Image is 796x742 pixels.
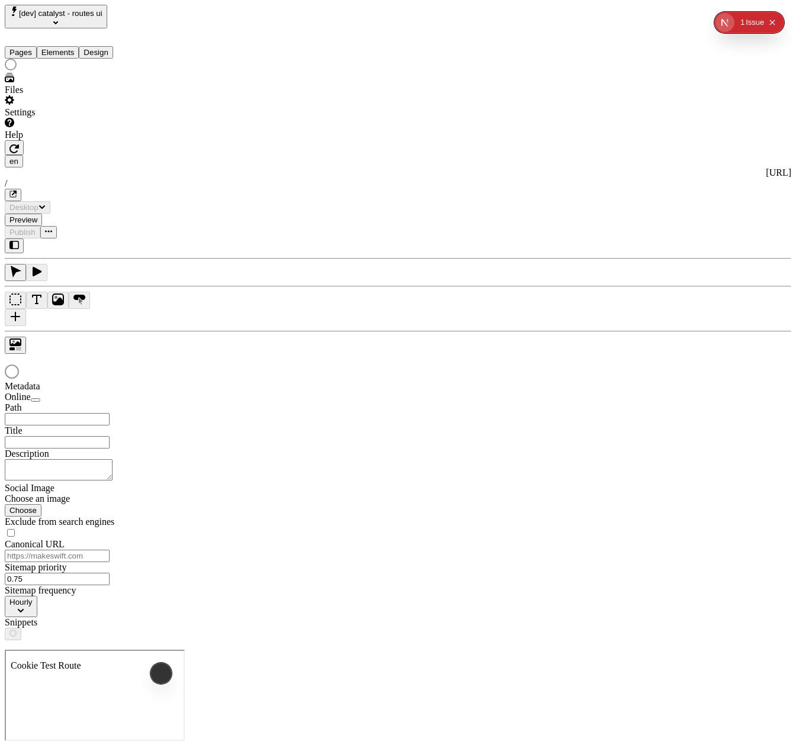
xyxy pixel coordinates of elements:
input: https://makeswift.com [5,550,110,562]
button: Open locale picker [5,155,23,167]
span: Path [5,402,21,412]
div: Snippets [5,617,147,628]
button: Elements [37,46,79,59]
span: Description [5,449,49,459]
span: Sitemap frequency [5,585,76,595]
div: / [5,178,791,189]
span: Preview [9,215,37,224]
div: Help [5,130,147,140]
div: Metadata [5,381,147,392]
button: Image [47,292,69,309]
span: Publish [9,228,36,237]
span: Exclude from search engines [5,517,114,527]
button: Pages [5,46,37,59]
button: Button [69,292,90,309]
div: Choose an image [5,493,147,504]
span: Hourly [9,598,33,606]
button: Text [26,292,47,309]
span: [dev] catalyst - routes ui [19,9,102,18]
span: en [9,157,18,166]
div: Files [5,85,147,95]
button: Select site [5,5,107,28]
div: Settings [5,107,147,118]
span: Online [5,392,31,402]
span: Title [5,425,23,435]
button: Desktop [5,201,50,214]
div: [URL] [5,167,791,178]
button: Choose [5,504,41,517]
span: Canonical URL [5,539,65,549]
button: Preview [5,214,42,226]
button: Hourly [5,596,37,617]
span: Desktop [9,203,38,212]
button: Publish [5,226,40,238]
span: Social Image [5,483,54,493]
span: Sitemap priority [5,562,66,572]
button: Box [5,292,26,309]
button: Design [79,46,113,59]
iframe: Cookie Feature Detection [5,650,185,741]
span: Choose [9,506,37,515]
